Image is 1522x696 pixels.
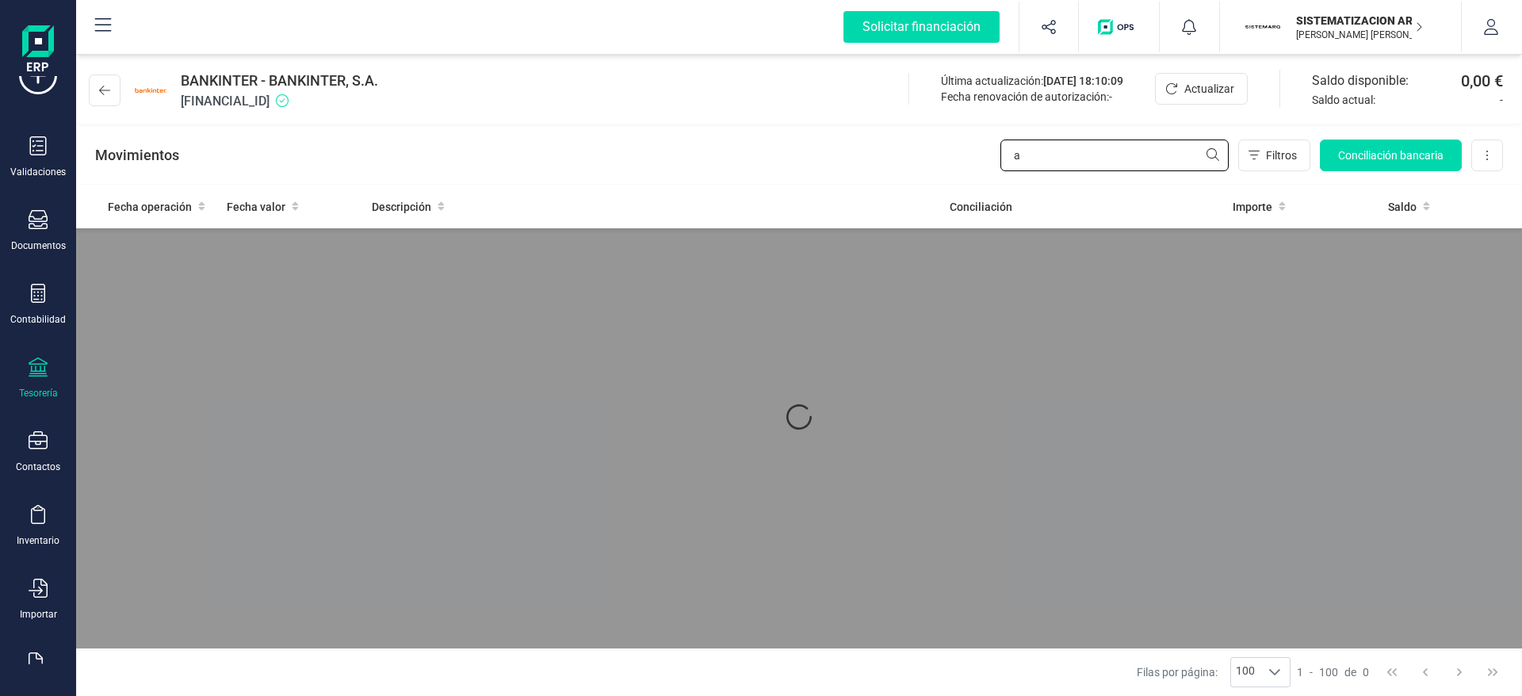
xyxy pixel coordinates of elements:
[941,89,1123,105] div: Fecha renovación de autorización:
[1312,92,1493,108] span: Saldo actual:
[1184,81,1234,97] span: Actualizar
[227,199,285,215] span: Fecha valor
[16,461,60,473] div: Contactos
[22,25,54,76] img: Logo Finanedi
[17,534,59,547] div: Inventario
[372,199,431,215] span: Descripción
[11,239,66,252] div: Documentos
[95,144,179,166] p: Movimientos
[1296,13,1423,29] p: SISTEMATIZACION ARQUITECTONICA EN REFORMAS SL
[181,92,378,111] span: [FINANCIAL_ID]
[1155,73,1248,105] button: Actualizar
[950,199,1012,215] span: Conciliación
[108,199,192,215] span: Fecha operación
[1338,147,1444,163] span: Conciliación bancaria
[1500,92,1503,108] span: -
[1444,657,1474,687] button: Next Page
[1043,75,1123,87] span: [DATE] 18:10:09
[1478,657,1508,687] button: Last Page
[181,70,378,92] span: BANKINTER - BANKINTER, S.A.
[1266,147,1297,163] span: Filtros
[1297,664,1369,680] div: -
[1461,70,1503,92] span: 0,00 €
[1109,90,1112,103] span: -
[1388,199,1417,215] span: Saldo
[843,11,1000,43] div: Solicitar financiación
[824,2,1019,52] button: Solicitar financiación
[1245,10,1280,44] img: SI
[10,166,66,178] div: Validaciones
[1319,664,1338,680] span: 100
[1137,657,1291,687] div: Filas por página:
[1088,2,1149,52] button: Logo de OPS
[20,608,57,621] div: Importar
[1312,71,1455,90] span: Saldo disponible:
[10,313,66,326] div: Contabilidad
[1344,664,1356,680] span: de
[1296,29,1423,41] p: [PERSON_NAME] [PERSON_NAME]
[19,387,58,400] div: Tesorería
[941,73,1123,89] div: Última actualización:
[1233,199,1272,215] span: Importe
[1410,657,1440,687] button: Previous Page
[1000,140,1229,171] input: Buscar movimiento...
[1320,140,1462,171] button: Conciliación bancaria
[1098,19,1140,35] img: Logo de OPS
[1239,2,1442,52] button: SISISTEMATIZACION ARQUITECTONICA EN REFORMAS SL[PERSON_NAME] [PERSON_NAME]
[1377,657,1407,687] button: First Page
[1238,140,1310,171] button: Filtros
[1297,664,1303,680] span: 1
[1231,658,1260,686] span: 100
[1363,664,1369,680] span: 0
